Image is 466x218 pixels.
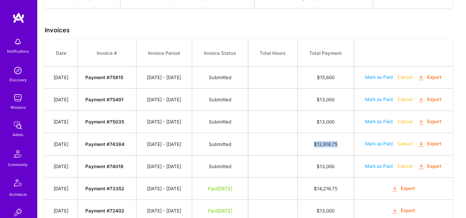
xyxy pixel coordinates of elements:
[136,133,192,155] td: [DATE] - [DATE]
[12,119,24,131] img: admin teamwork
[136,67,192,89] td: [DATE] - [DATE]
[45,40,78,67] th: Date
[398,163,413,169] button: Cancel
[45,111,78,133] td: [DATE]
[365,96,393,103] button: Mark as Paid
[418,163,425,170] i: icon OrangeDownload
[45,67,78,89] td: [DATE]
[391,185,415,192] button: Export
[209,119,231,125] span: Submitted
[192,40,248,67] th: Invoice Status
[9,191,27,198] div: Architects
[209,97,231,103] span: Submitted
[248,40,297,67] th: Total Hours
[10,147,25,161] img: Community
[8,161,28,168] div: Community
[209,163,231,169] span: Submitted
[418,140,442,147] button: Export
[85,119,124,125] strong: Payment # 75035
[297,67,354,89] td: $ 15,600
[85,208,124,214] strong: Payment # 72402
[208,186,232,192] span: Paid [DATE]
[9,77,27,83] div: Discovery
[297,133,354,155] td: $ 12,918.75
[10,176,25,191] img: Architects
[391,207,415,214] button: Export
[10,104,26,111] div: Missions
[85,141,124,147] strong: Payment # 74384
[45,177,78,200] td: [DATE]
[136,40,192,67] th: Invoice Period
[398,140,413,147] button: Cancel
[78,40,136,67] th: Invoice #
[418,163,442,170] button: Export
[391,208,399,215] i: icon OrangeDownload
[12,92,24,104] img: teamwork
[391,185,399,192] i: icon OrangeDownload
[365,74,393,80] button: Mark as Paid
[45,26,459,34] h3: Invoices
[418,119,425,126] i: icon OrangeDownload
[85,75,123,80] strong: Payment # 75815
[398,118,413,125] button: Cancel
[45,133,78,155] td: [DATE]
[418,96,442,103] button: Export
[136,177,192,200] td: [DATE] - [DATE]
[12,12,25,23] img: logo
[209,75,231,80] span: Submitted
[297,111,354,133] td: $ 13,000
[45,155,78,177] td: [DATE]
[136,111,192,133] td: [DATE] - [DATE]
[12,36,24,48] img: bell
[398,96,413,103] button: Cancel
[365,140,393,147] button: Mark as Paid
[297,89,354,111] td: $ 13,000
[398,74,413,80] button: Cancel
[209,141,231,147] span: Submitted
[208,208,232,214] span: Paid [DATE]
[418,118,442,125] button: Export
[418,141,425,148] i: icon OrangeDownload
[85,97,124,103] strong: Payment # 75491
[297,155,354,177] td: $ 13,000
[365,118,393,125] button: Mark as Paid
[85,186,124,192] strong: Payment # 73352
[297,40,354,67] th: Total Payment
[136,155,192,177] td: [DATE] - [DATE]
[365,163,393,169] button: Mark as Paid
[418,96,425,103] i: icon OrangeDownload
[418,74,442,81] button: Export
[297,177,354,200] td: $ 14,218.75
[12,64,24,77] img: discovery
[7,48,29,54] div: Notifications
[136,89,192,111] td: [DATE] - [DATE]
[85,163,124,169] strong: Payment # 74018
[418,74,425,81] i: icon OrangeDownload
[13,131,23,138] div: Admin
[45,89,78,111] td: [DATE]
